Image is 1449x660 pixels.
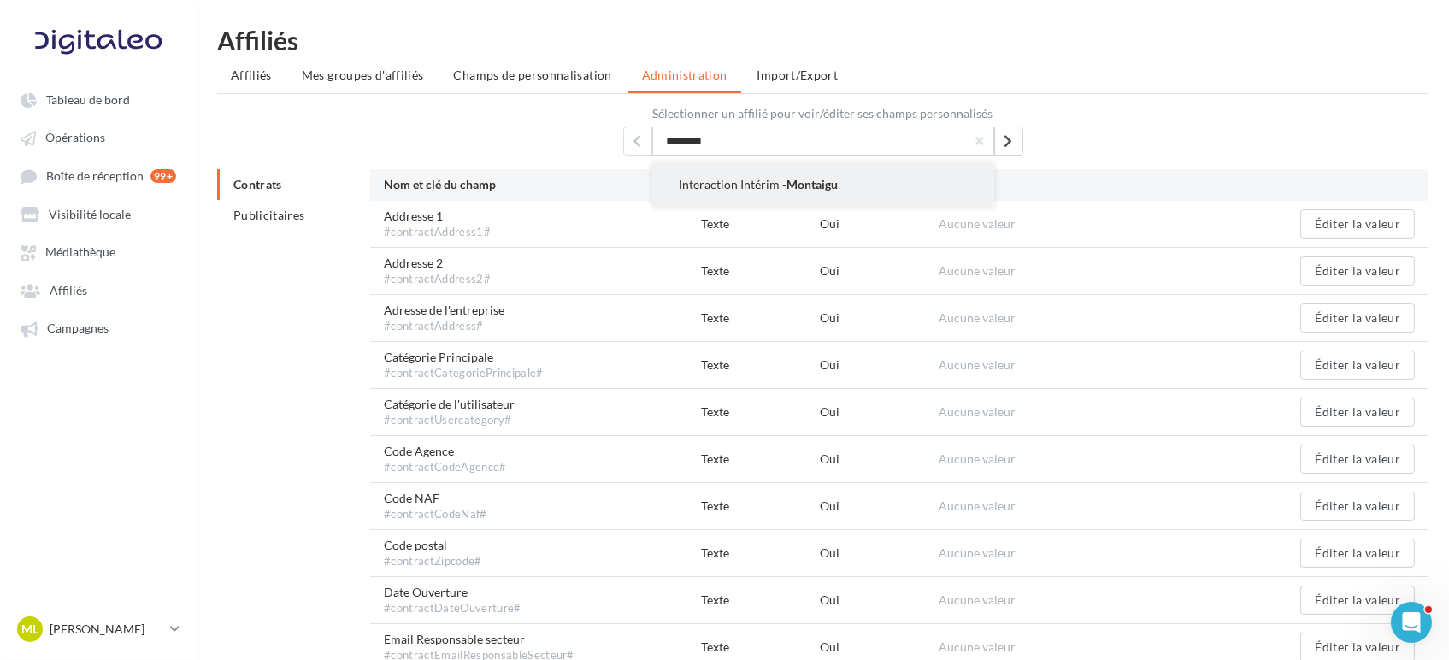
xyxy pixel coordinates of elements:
iframe: Intercom live chat [1391,602,1432,643]
div: #contractCategoriePrincipale# [384,366,543,381]
div: #contractUsercategory# [384,413,515,428]
span: Champs de personnalisation [454,68,612,82]
div: Oui [820,215,939,233]
span: Affiliés [231,68,272,82]
span: Code Agence [384,443,507,475]
div: Texte [701,404,820,421]
span: Aucune valeur [939,498,1016,513]
span: Aucune valeur [939,639,1016,654]
a: ML [PERSON_NAME] [14,613,183,645]
label: Sélectionner un affilié pour voir/éditer ses champs personnalisés [217,108,1428,120]
div: Texte [701,309,820,327]
button: Éditer la valeur [1300,351,1415,380]
div: Oui [820,592,939,609]
button: Éditer la valeur [1300,539,1415,568]
span: Catégorie Principale [384,349,543,381]
span: Affiliés [50,283,87,298]
div: Oui [820,451,939,468]
span: Aucune valeur [939,357,1016,372]
span: ML [21,621,38,638]
span: Aucune valeur [939,451,1016,466]
span: Addresse 1 [384,208,491,240]
a: Campagnes [10,312,186,343]
a: Tableau de bord [10,84,186,115]
div: Texte [701,451,820,468]
span: Visibilité locale [49,207,131,221]
div: Oui [820,639,939,656]
button: Éditer la valeur [1300,256,1415,286]
div: Valeur [939,176,1256,194]
div: #contractAddress1# [384,225,491,240]
button: Éditer la valeur [1300,209,1415,239]
div: Texte [701,262,820,280]
div: #contractCodeAgence# [384,460,507,475]
div: Nom et clé du champ [384,176,701,194]
div: Texte [701,357,820,374]
span: Publicitaires [233,208,305,222]
span: Boîte de réception [46,168,144,183]
div: Oui [820,309,939,327]
span: Mes groupes d'affiliés [302,68,424,82]
div: #contractAddress# [384,319,504,334]
button: Éditer la valeur [1300,303,1415,333]
span: Interaction Intérim - [680,177,839,192]
a: Médiathèque [10,236,186,267]
div: Oui [820,404,939,421]
span: Médiathèque [45,245,115,260]
div: #contractZipcode# [384,554,482,569]
div: Texte [701,592,820,609]
div: Oui [820,498,939,515]
button: Interaction Intérim -Montaigu [652,162,994,207]
div: Oui [820,262,939,280]
div: Texte [701,215,820,233]
span: Date Ouverture [384,584,521,616]
span: Code postal [384,537,482,569]
div: Oui [820,357,939,374]
span: Import/Export [757,68,839,82]
span: Aucune valeur [939,545,1016,560]
a: Visibilité locale [10,198,186,229]
a: Boîte de réception 99+ [10,160,186,192]
div: Affiliés [217,27,1428,53]
div: Oui [820,545,939,562]
span: Aucune valeur [939,404,1016,419]
div: Texte [701,498,820,515]
div: #contractCodeNaf# [384,507,487,522]
p: [PERSON_NAME] [50,621,163,638]
span: Aucune valeur [939,310,1016,325]
div: Texte [701,545,820,562]
span: Adresse de l'entreprise [384,302,504,334]
div: Texte [701,639,820,656]
div: #contractAddress2# [384,272,491,287]
button: Éditer la valeur [1300,492,1415,521]
a: Opérations [10,121,186,152]
button: Éditer la valeur [1300,445,1415,474]
button: Éditer la valeur [1300,398,1415,427]
button: Éditer la valeur [1300,586,1415,615]
span: Catégorie de l'utilisateur [384,396,515,428]
a: Affiliés [10,274,186,305]
span: Opérations [45,131,105,145]
span: Campagnes [47,321,109,336]
span: Aucune valeur [939,263,1016,278]
span: Aucune valeur [939,592,1016,607]
span: Addresse 2 [384,255,491,287]
span: Aucune valeur [939,216,1016,231]
div: #contractDateOuverture# [384,601,521,616]
span: Montaigu [787,177,839,192]
span: Code NAF [384,490,487,522]
div: 99+ [150,169,176,183]
span: Tableau de bord [46,92,130,107]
